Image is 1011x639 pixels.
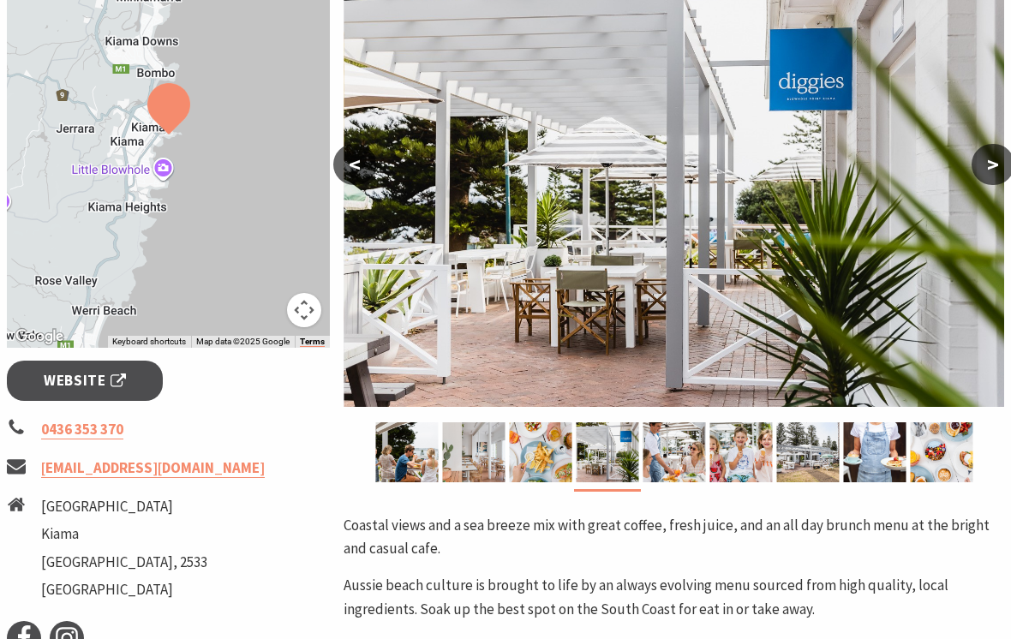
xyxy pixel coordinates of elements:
a: Click to see this area on Google Maps [11,325,68,348]
button: < [333,144,376,185]
button: Map camera controls [287,293,321,327]
a: Terms (opens in new tab) [300,337,325,347]
img: Google [11,325,68,348]
li: [GEOGRAPHIC_DATA], 2533 [41,551,207,574]
li: Kiama [41,523,207,546]
li: [GEOGRAPHIC_DATA] [41,578,207,601]
p: Coastal views and a sea breeze mix with great coffee, fresh juice, and an all day brunch menu at ... [344,514,1004,560]
span: Website [44,369,126,392]
img: Diggies Kiama cafe and restaurant Blowhole Point [375,422,438,482]
a: Website [7,361,163,401]
a: [EMAIL_ADDRESS][DOMAIN_NAME] [41,458,265,478]
a: 0436 353 370 [41,420,123,439]
li: [GEOGRAPHIC_DATA] [41,495,207,518]
button: Keyboard shortcuts [112,336,186,348]
p: Aussie beach culture is brought to life by an always evolving menu sourced from high quality, loc... [344,574,1004,620]
span: Map data ©2025 Google [196,337,290,346]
